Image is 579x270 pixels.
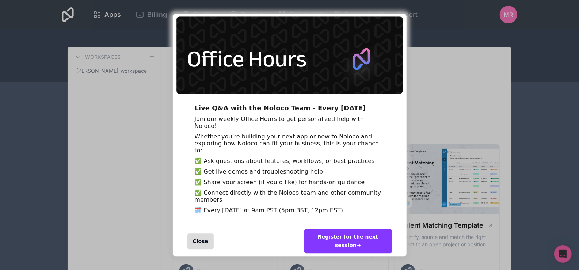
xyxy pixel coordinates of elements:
[176,16,403,94] img: 5446233340985343.png
[195,179,365,186] span: ✅ Share your screen (if you’d like) for hands-on guidance
[187,233,214,249] div: Close
[195,157,375,164] span: ✅ Ask questions about features, workflows, or best practices
[195,168,323,175] span: ✅ Get live demos and troubleshooting help
[173,14,407,256] div: entering modal
[195,115,364,129] span: Join our weekly Office Hours to get personalized help with Noloco!
[195,189,381,203] span: ✅ Connect directly with the Noloco team and other community members
[195,104,366,112] span: Live Q&A with the Noloco Team - Every [DATE]
[304,229,392,254] div: Register for the next session →
[195,207,343,214] span: 🗓️ Every [DATE] at 9am PST (5pm BST, 12pm EST)
[173,102,407,226] div: Live Q&A with the Noloco Team - Every Wednesday Join our weekly Office Hours to get personalized ...
[195,133,379,154] span: Whether you’re building your next app or new to Noloco and exploring how Noloco can fit your busi...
